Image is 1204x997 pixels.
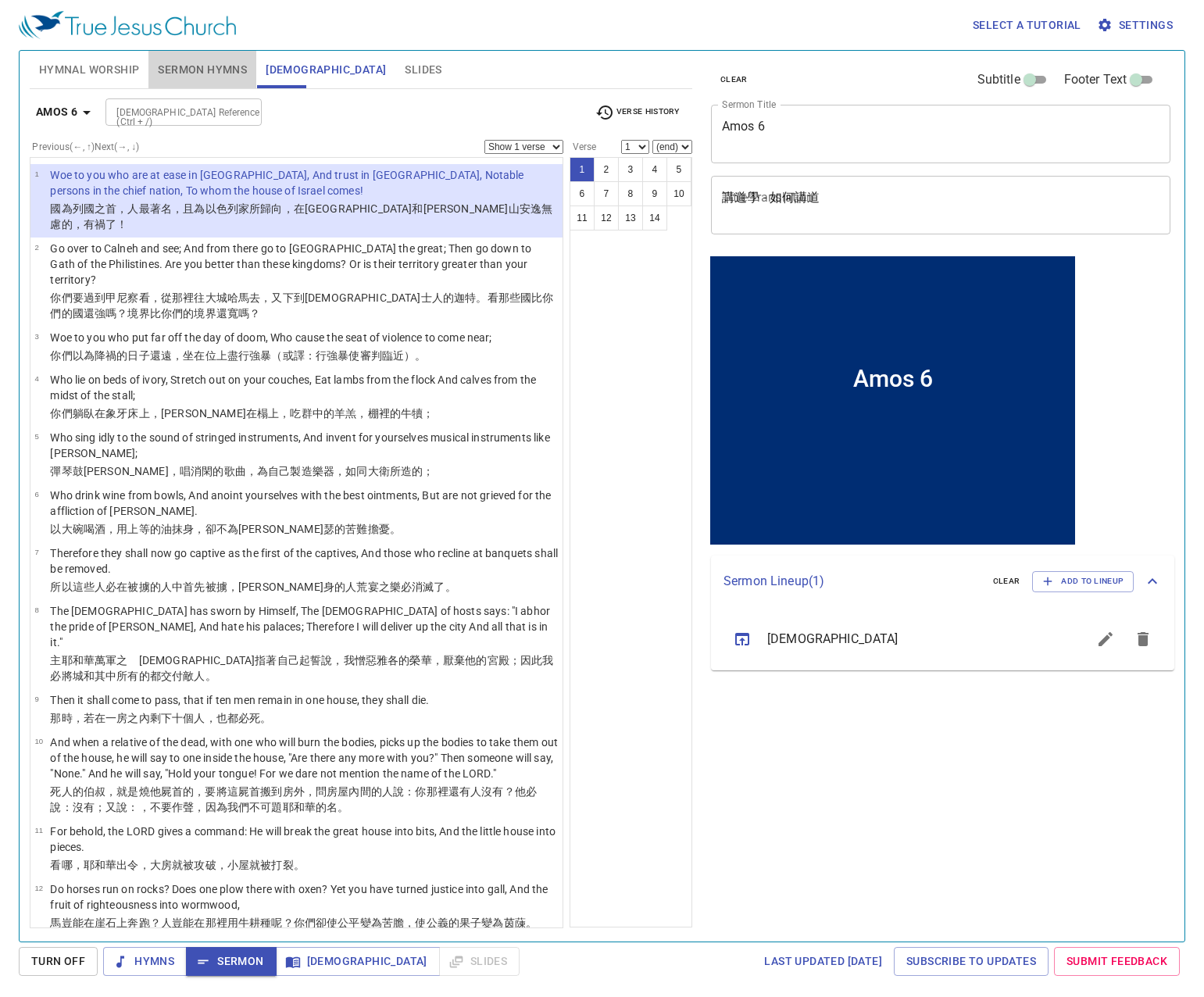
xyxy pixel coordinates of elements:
wh2896: 嗎？境界 [105,307,260,320]
wh4219: 喝 [84,523,401,535]
p: Then it shall come to pass, that if ten men remain in one house, they shall die. [50,692,429,708]
span: 12 [34,884,43,892]
span: 2 [34,243,38,252]
a: Subscribe to Updates [894,947,1049,976]
b: Amos 6 [36,102,77,122]
span: 6 [34,490,38,499]
button: 14 [642,205,667,230]
wh5553: 奔跑 [127,917,537,929]
wh1233: 。 [294,859,305,871]
span: 10 [34,737,43,745]
p: 所以這些人必在被擄的人 [50,579,558,595]
span: Select a tutorial [973,16,1081,35]
wh7227: 嗎？ [238,307,260,320]
wh2790: 呢？你們卻使公平 [271,917,537,929]
wh3318: 房外 [50,785,537,813]
wh7447: ，小 [216,859,305,871]
wh5077: ，坐在位 [172,349,426,362]
wh3733: ，棚 [356,407,434,420]
input: Type Bible Reference [110,103,231,121]
wh6235: 人 [194,712,271,724]
button: [DEMOGRAPHIC_DATA] [276,947,440,976]
wh582: ，也都必死 [205,712,272,724]
wh1241: 耕種 [249,917,537,929]
wh5483: 豈能在崖石上 [62,917,538,929]
textarea: Amos 6 [722,119,1159,148]
p: Sermon Lineup ( 1 ) [723,572,981,591]
span: Slides [405,60,441,80]
button: 10 [666,181,691,206]
wh5066: ）。 [404,349,426,362]
p: Therefore they shall now go captive as the first of the captives, And those who recline at banque... [50,545,558,577]
wh6310: ，唱消閑的歌曲 [169,465,434,477]
span: Submit Feedback [1066,952,1167,971]
button: Verse History [586,101,689,124]
button: Select a tutorial [966,11,1088,40]
wh3117: 還遠 [150,349,427,362]
wh559: ：沒有 [62,801,349,813]
wh3196: ，用上等 [105,523,401,535]
p: 以大碗 [50,521,558,537]
wh4191: 。 [260,712,271,724]
p: Do horses run on rocks? Does one plow there with oxen? Yet you have turned justice into gall, And... [50,881,558,913]
span: clear [993,574,1020,588]
button: clear [711,70,757,89]
a: Last updated [DATE] [758,947,888,976]
wh3498: 十個 [172,712,271,724]
wh3068: 出令 [116,859,305,871]
p: Who sing idly to the sound of stringed instruments, And invent for yourselves musical instruments... [50,430,558,461]
span: Settings [1100,16,1173,35]
wh2803: 樂 [313,465,434,477]
wh7225: ，人最著名 [50,202,552,230]
wh259: 房 [116,712,271,724]
wh7675: 上盡行強暴 [216,349,427,362]
span: Footer Text [1064,70,1127,89]
p: 國為列國 [50,201,558,232]
button: 5 [666,157,691,182]
p: Who drink wine from bowls, And anoint yourselves with the best ointments, But are not grieved for... [50,488,558,519]
span: Hymns [116,952,174,971]
wh136: 耶和華 [50,654,553,682]
wh1004: 就被打裂 [249,859,305,871]
wh4467: 還強 [84,307,260,320]
wh1419: 房 [161,859,305,871]
wh4393: 都交付 [150,670,216,682]
wh398: 群中 [302,407,434,420]
wh1540: 中首先 [172,581,456,593]
span: Sermon Hymns [158,60,247,80]
wh5628: 荒宴之樂 [356,581,456,593]
wh3212: ，又下到 [50,291,553,320]
button: 3 [618,157,643,182]
wh7218: 被擄 [205,581,456,593]
wh982: ，有禍了 [73,218,128,230]
button: 13 [618,205,643,230]
ul: sermon lineup list [711,608,1174,670]
span: Hymnal Worship [39,60,140,80]
wh1732: 所造的； [390,465,434,477]
wh1945: ！ [116,218,127,230]
span: Verse History [595,103,680,122]
p: 彈琴鼓[PERSON_NAME] [50,463,558,479]
wh6106: 搬 [50,785,537,813]
wh1004: 之內剩下 [127,712,271,724]
span: Turn Off [31,952,85,971]
wh5635: ，要將這屍首 [50,785,537,813]
wh7892: 器 [323,465,434,477]
p: The [DEMOGRAPHIC_DATA] has sworn by Himself, The [DEMOGRAPHIC_DATA] of hosts says: "I abhor the p... [50,603,558,650]
wh6210: 上，吃 [268,407,434,420]
wh4296: 上，[PERSON_NAME] [139,407,434,420]
wh6996: 屋 [238,859,305,871]
wh5493: 。 [445,581,456,593]
button: 11 [570,205,595,230]
span: Last updated [DATE] [764,952,882,971]
p: 你們要過 [50,290,558,321]
div: Sermon Lineup(1)clearAdd to Lineup [711,556,1174,607]
span: 7 [34,548,38,556]
p: For behold, the LORD gives a command: He will break the great house into bits, And the little hou... [50,824,558,855]
p: 你們躺臥 [50,406,558,421]
wh4770: 裡 [379,407,434,420]
wh3641: 察看 [50,291,553,320]
wh1366: 還寬 [216,307,261,320]
button: Hymns [103,947,187,976]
